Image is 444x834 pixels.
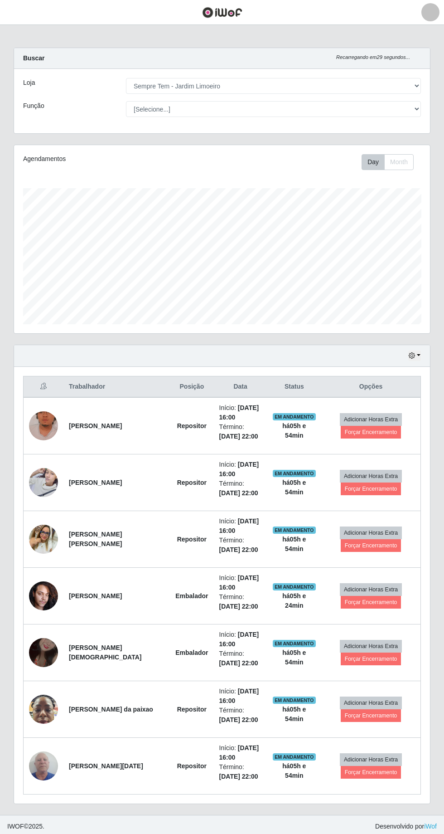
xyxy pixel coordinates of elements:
[341,483,401,495] button: Forçar Encerramento
[340,640,402,653] button: Adicionar Horas Extra
[362,154,421,170] div: Toolbar with button groups
[273,583,316,590] span: EM ANDAMENTO
[7,822,44,831] span: © 2025 .
[282,536,306,552] strong: há 05 h e 54 min
[219,573,262,592] li: Início:
[69,422,122,429] strong: [PERSON_NAME]
[273,697,316,704] span: EM ANDAMENTO
[177,706,207,713] strong: Repositor
[340,527,402,539] button: Adicionar Horas Extra
[341,596,401,609] button: Forçar Encerramento
[273,753,316,761] span: EM ANDAMENTO
[219,659,258,667] time: [DATE] 22:00
[362,154,385,170] button: Day
[219,517,259,534] time: [DATE] 16:00
[219,762,262,781] li: Término:
[23,78,35,88] label: Loja
[282,706,306,722] strong: há 05 h e 54 min
[69,762,143,770] strong: [PERSON_NAME][DATE]
[273,527,316,534] span: EM ANDAMENTO
[23,54,44,62] strong: Buscar
[175,592,208,600] strong: Embalador
[219,649,262,668] li: Término:
[63,376,170,398] th: Trabalhador
[282,479,306,496] strong: há 05 h e 54 min
[219,460,262,479] li: Início:
[177,422,207,429] strong: Repositor
[219,536,262,555] li: Término:
[282,592,306,609] strong: há 05 h e 24 min
[219,706,262,725] li: Término:
[219,631,259,648] time: [DATE] 16:00
[29,690,58,728] img: 1752580683628.jpeg
[321,376,420,398] th: Opções
[29,627,58,678] img: 1757430371973.jpeg
[341,709,401,722] button: Forçar Encerramento
[340,583,402,596] button: Adicionar Horas Extra
[219,716,258,723] time: [DATE] 22:00
[219,687,262,706] li: Início:
[340,753,402,766] button: Adicionar Horas Extra
[23,154,181,164] div: Agendamentos
[219,433,258,440] time: [DATE] 22:00
[341,539,401,552] button: Forçar Encerramento
[23,101,44,111] label: Função
[340,413,402,426] button: Adicionar Horas Extra
[29,525,58,554] img: 1755998859963.jpeg
[29,576,58,615] img: 1753013551343.jpeg
[384,154,414,170] button: Month
[69,592,122,600] strong: [PERSON_NAME]
[219,773,258,780] time: [DATE] 22:00
[219,743,262,762] li: Início:
[341,766,401,779] button: Forçar Encerramento
[341,653,401,665] button: Forçar Encerramento
[375,822,437,831] span: Desenvolvido por
[219,403,262,422] li: Início:
[177,479,207,486] strong: Repositor
[424,823,437,830] a: iWof
[219,461,259,478] time: [DATE] 16:00
[273,470,316,477] span: EM ANDAMENTO
[336,54,410,60] i: Recarregando em 29 segundos...
[282,649,306,666] strong: há 05 h e 54 min
[219,479,262,498] li: Término:
[267,376,321,398] th: Status
[219,603,258,610] time: [DATE] 22:00
[219,630,262,649] li: Início:
[341,426,401,439] button: Forçar Encerramento
[219,517,262,536] li: Início:
[219,546,258,553] time: [DATE] 22:00
[282,422,306,439] strong: há 05 h e 54 min
[219,592,262,611] li: Término:
[69,644,141,661] strong: [PERSON_NAME][DEMOGRAPHIC_DATA]
[273,413,316,420] span: EM ANDAMENTO
[69,479,122,486] strong: [PERSON_NAME]
[219,688,259,704] time: [DATE] 16:00
[219,422,262,441] li: Término:
[219,404,259,421] time: [DATE] 16:00
[69,706,153,713] strong: [PERSON_NAME] da paixao
[29,463,58,502] img: 1755028690244.jpeg
[202,7,242,18] img: CoreUI Logo
[219,574,259,591] time: [DATE] 16:00
[170,376,213,398] th: Posição
[219,489,258,497] time: [DATE] 22:00
[69,531,122,547] strong: [PERSON_NAME] [PERSON_NAME]
[282,762,306,779] strong: há 05 h e 54 min
[177,536,207,543] strong: Repositor
[273,640,316,647] span: EM ANDAMENTO
[7,823,24,830] span: IWOF
[29,400,58,452] img: 1751108457941.jpeg
[29,746,58,785] img: 1757971105786.jpeg
[175,649,208,656] strong: Embalador
[177,762,207,770] strong: Repositor
[214,376,267,398] th: Data
[340,697,402,709] button: Adicionar Horas Extra
[362,154,414,170] div: First group
[219,744,259,761] time: [DATE] 16:00
[340,470,402,483] button: Adicionar Horas Extra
